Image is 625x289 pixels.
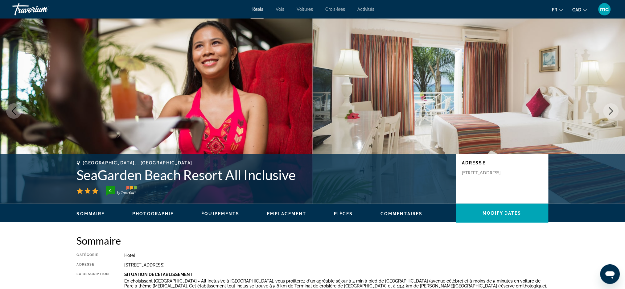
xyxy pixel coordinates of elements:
div: [STREET_ADDRESS] [124,262,549,267]
h1: SeaGarden Beach Resort All Inclusive [77,167,450,183]
div: Catégorie [77,253,109,258]
img: TrustYou guest rating badge [106,186,137,196]
a: Travorium [12,1,74,17]
div: Adresse [77,262,109,267]
button: Change language [552,5,563,14]
button: Sommaire [77,211,105,217]
button: Previous image [6,103,22,119]
button: Next image [603,103,619,119]
span: fr [552,7,557,12]
a: Hôtels [251,7,264,12]
span: [GEOGRAPHIC_DATA], , [GEOGRAPHIC_DATA] [83,160,193,165]
button: Pièces [334,211,353,217]
p: En choisissant [GEOGRAPHIC_DATA] - All Inclusive à [GEOGRAPHIC_DATA], vous profiterez d'un agréab... [124,279,549,288]
button: Modify Dates [456,204,549,223]
p: [STREET_ADDRESS] [462,170,512,175]
div: Hotel [124,253,549,258]
button: Change currency [573,5,587,14]
div: 4 [104,187,117,194]
a: Voitures [297,7,313,12]
button: Équipements [202,211,240,217]
h2: Sommaire [77,234,549,247]
p: Adresse [462,160,542,165]
iframe: Bouton de lancement de la fenêtre de messagerie [600,264,620,284]
button: Photographie [132,211,174,217]
button: User Menu [597,3,613,16]
button: Commentaires [380,211,422,217]
a: Croisières [326,7,345,12]
span: Modify Dates [483,211,521,216]
a: Vols [276,7,285,12]
span: md [600,6,609,12]
b: Situation De L'établissement [124,272,193,277]
span: CAD [573,7,582,12]
button: Emplacement [267,211,306,217]
a: Activités [358,7,375,12]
